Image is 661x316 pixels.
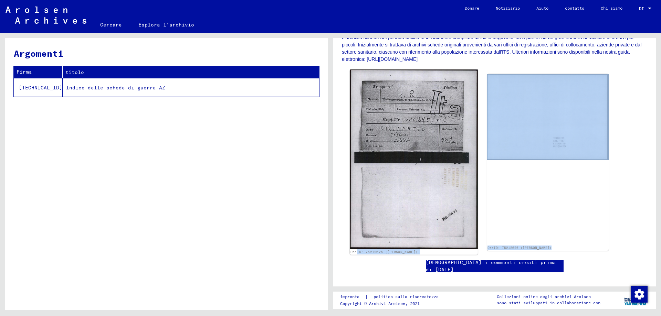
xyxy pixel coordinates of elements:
font: [DEMOGRAPHIC_DATA] i commenti creati prima di [DATE] [426,259,556,273]
img: Modifica consenso [631,286,648,303]
font: Notiziario [496,6,520,11]
font: Argomenti [14,48,63,59]
img: yv_logo.png [623,291,649,308]
font: Collezioni online degli archivi Arolsen [497,294,591,299]
font: contatto [565,6,584,11]
img: 001.jpg [350,69,478,249]
img: Arolsen_neg.svg [6,7,86,24]
font: Chi siamo [601,6,622,11]
font: sono stati sviluppati in collaborazione con [497,300,600,305]
font: impronta [340,294,359,299]
a: [DEMOGRAPHIC_DATA] i commenti creati prima di [DATE] [426,259,564,273]
a: Cercare [92,17,130,33]
a: politica sulla riservatezza [368,293,447,301]
font: Copyright © Archivi Arolsen, 2021 [340,301,420,306]
a: Esplora l'archivio [130,17,202,33]
a: DocID: 75212026 ([PERSON_NAME]) [487,246,552,250]
font: Cercare [100,22,122,28]
a: impronta [340,293,365,301]
font: Donare [465,6,479,11]
a: DocID: 75212026 ([PERSON_NAME]) [350,250,418,254]
font: titolo [65,69,84,75]
font: Firma [17,69,32,75]
font: Aiuto [536,6,548,11]
font: [TECHNICAL_ID] [19,85,62,91]
font: | [365,294,368,300]
font: DI [639,6,644,11]
font: politica sulla riservatezza [374,294,439,299]
img: 002.jpg [487,74,609,160]
font: Esplora l'archivio [138,22,194,28]
font: Indice delle schede di guerra AZ [66,85,165,91]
